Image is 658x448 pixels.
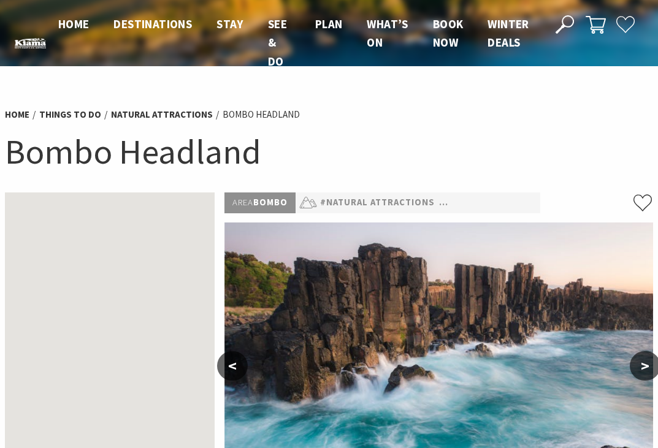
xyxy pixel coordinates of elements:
span: Plan [315,17,343,31]
span: Destinations [113,17,192,31]
a: Things To Do [39,108,101,121]
a: #Natural Attractions [320,196,435,210]
span: Book now [433,17,464,50]
span: Stay [216,17,243,31]
p: Bombo [224,192,296,213]
span: See & Do [268,17,287,69]
h1: Bombo Headland [5,129,653,174]
span: Area [232,197,253,208]
a: Home [5,108,29,121]
li: Bombo Headland [223,107,300,122]
nav: Main Menu [46,15,541,70]
img: Kiama Logo [15,38,46,48]
button: < [217,351,248,381]
span: Home [58,17,90,31]
a: #History & Heritage [439,196,543,210]
span: What’s On [367,17,408,50]
span: Winter Deals [488,17,529,50]
a: Natural Attractions [111,108,213,121]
